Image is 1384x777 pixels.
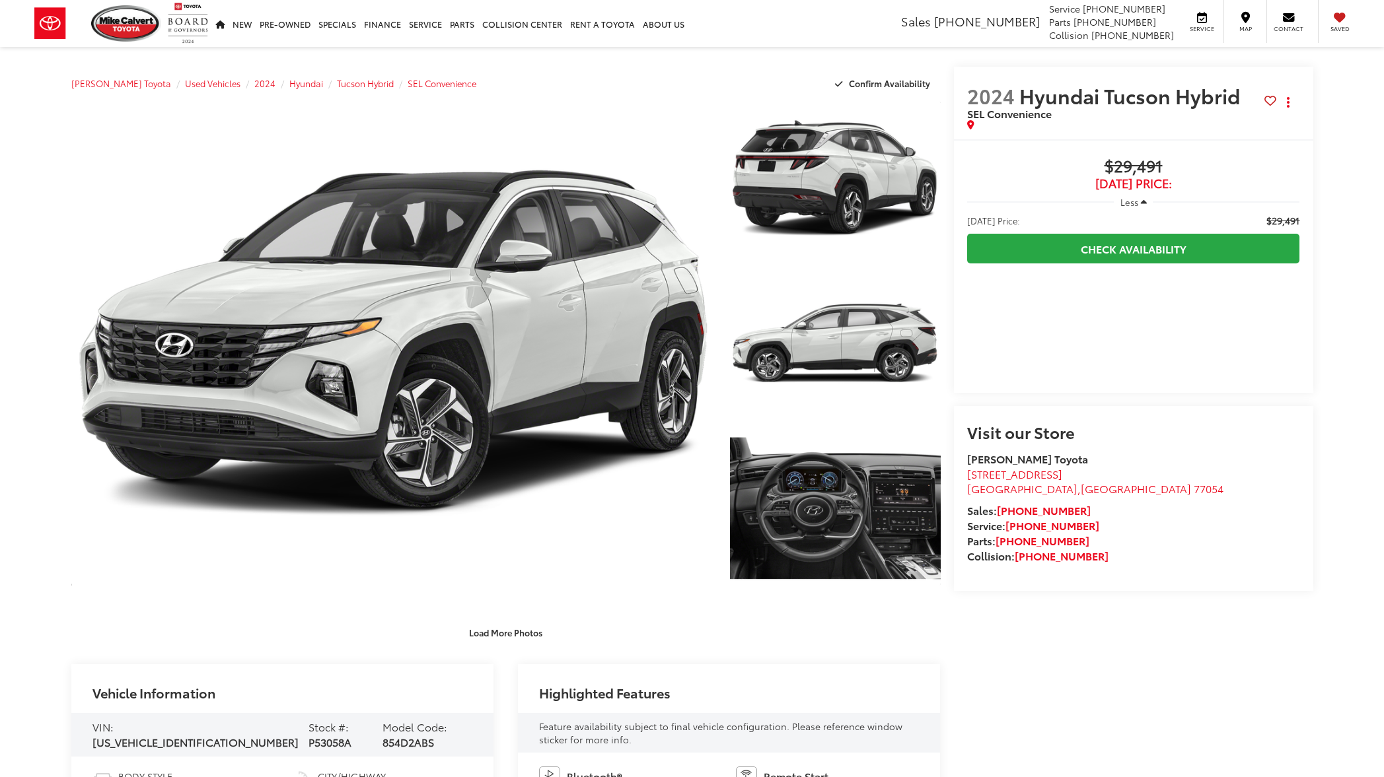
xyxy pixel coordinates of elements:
[967,502,1091,518] strong: Sales:
[1325,24,1354,33] span: Saved
[1287,97,1290,108] span: dropdown dots
[185,77,240,89] a: Used Vehicles
[1049,15,1071,28] span: Parts
[1114,190,1153,214] button: Less
[967,451,1088,466] strong: [PERSON_NAME] Toyota
[934,13,1040,30] span: [PHONE_NUMBER]
[967,277,1300,376] iframe: Finance Tool
[967,157,1300,177] span: $29,491
[92,719,114,734] span: VIN:
[967,518,1099,533] strong: Service:
[92,734,299,749] span: [US_VEHICLE_IDENTIFICATION_NUMBER]
[1081,481,1191,496] span: [GEOGRAPHIC_DATA]
[1005,518,1099,533] a: [PHONE_NUMBER]
[828,72,941,95] button: Confirm Availability
[539,720,902,746] span: Feature availability subject to final vehicle configuration. Please reference window sticker for ...
[967,481,1223,496] span: ,
[382,734,434,749] span: 854D2ABS
[997,502,1091,518] a: [PHONE_NUMBER]
[1019,81,1245,110] span: Hyundai Tucson Hybrid
[1091,28,1174,42] span: [PHONE_NUMBER]
[65,97,722,590] img: 2024 Hyundai Tucson Hybrid SEL Convenience
[967,106,1052,121] span: SEL Convenience
[967,466,1062,481] span: [STREET_ADDRESS]
[1083,2,1165,15] span: [PHONE_NUMBER]
[728,98,943,259] img: 2024 Hyundai Tucson Hybrid SEL Convenience
[1276,90,1299,114] button: Actions
[730,265,940,422] a: Expand Photo 2
[728,263,943,424] img: 2024 Hyundai Tucson Hybrid SEL Convenience
[967,423,1300,440] h2: Visit our Store
[1049,2,1080,15] span: Service
[901,13,931,30] span: Sales
[382,719,447,734] span: Model Code:
[91,5,161,42] img: Mike Calvert Toyota
[849,77,930,89] span: Confirm Availability
[71,77,171,89] a: [PERSON_NAME] Toyota
[967,177,1300,190] span: [DATE] Price:
[967,214,1020,227] span: [DATE] Price:
[967,548,1109,563] strong: Collision:
[1194,481,1223,496] span: 77054
[730,100,940,257] a: Expand Photo 1
[254,77,275,89] a: 2024
[92,685,215,700] h2: Vehicle Information
[1120,196,1138,208] span: Less
[337,77,394,89] a: Tucson Hybrid
[967,481,1077,496] span: [GEOGRAPHIC_DATA]
[289,77,323,89] a: Hyundai
[967,234,1300,263] a: Check Availability
[967,533,1089,548] strong: Parts:
[728,428,943,589] img: 2024 Hyundai Tucson Hybrid SEL Convenience
[71,100,716,587] a: Expand Photo 0
[967,81,1015,110] span: 2024
[1015,548,1109,563] a: [PHONE_NUMBER]
[1049,28,1089,42] span: Collision
[309,734,351,749] span: P53058A
[1187,24,1217,33] span: Service
[1074,15,1156,28] span: [PHONE_NUMBER]
[539,685,671,700] h2: Highlighted Features
[1266,214,1299,227] span: $29,491
[730,430,940,588] a: Expand Photo 3
[460,621,552,644] button: Load More Photos
[996,533,1089,548] a: [PHONE_NUMBER]
[967,466,1223,496] a: [STREET_ADDRESS] [GEOGRAPHIC_DATA],[GEOGRAPHIC_DATA] 77054
[1274,24,1303,33] span: Contact
[1231,24,1260,33] span: Map
[309,719,349,734] span: Stock #:
[408,77,476,89] a: SEL Convenience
